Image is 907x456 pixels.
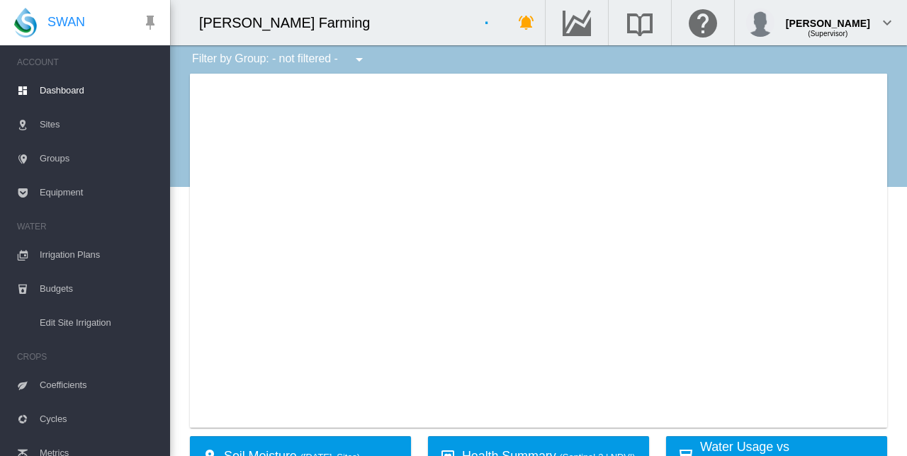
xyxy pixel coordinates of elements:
span: Equipment [40,176,159,210]
span: Budgets [40,272,159,306]
div: Filter by Group: - not filtered - [181,45,378,74]
md-icon: Go to the Data Hub [560,14,594,31]
md-icon: Click here for help [686,14,720,31]
span: Irrigation Plans [40,238,159,272]
span: Coefficients [40,368,159,402]
md-icon: icon-menu-down [351,51,368,68]
button: icon-bell-ring [512,8,541,37]
span: (Supervisor) [808,30,847,38]
span: Edit Site Irrigation [40,306,159,340]
img: profile.jpg [746,8,774,37]
button: icon-menu-down [345,45,373,74]
span: Dashboard [40,74,159,108]
img: SWAN-Landscape-Logo-Colour-drop.png [14,8,37,38]
md-icon: icon-pin [142,14,159,31]
span: Groups [40,142,159,176]
md-icon: icon-bell-ring [518,14,535,31]
div: [PERSON_NAME] Farming [199,13,383,33]
div: [PERSON_NAME] [786,11,870,25]
span: WATER [17,215,159,238]
span: ACCOUNT [17,51,159,74]
span: Sites [40,108,159,142]
span: Cycles [40,402,159,436]
span: SWAN [47,13,85,31]
md-icon: icon-chevron-down [879,14,896,31]
md-icon: Search the knowledge base [623,14,657,31]
span: CROPS [17,346,159,368]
